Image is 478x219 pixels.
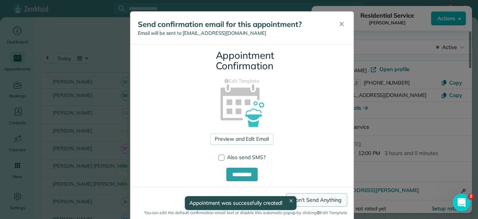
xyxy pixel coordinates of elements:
a: Don't Send Anything [286,193,347,207]
span: Email will be sent to [EMAIL_ADDRESS][DOMAIN_NAME] [138,30,266,36]
img: appointment_confirmation_icon-141e34405f88b12ade42628e8c248340957700ab75a12ae832a8710e9b578dc5.png [208,71,275,138]
span: 2 [468,194,474,200]
a: Edit Template [136,77,348,85]
h5: Send confirmation email for this appointment? [138,19,328,30]
iframe: Intercom live chat [453,194,471,212]
span: ✕ [339,20,344,28]
small: You can edit the default confirmation email text or disable this automatic popup by clicking Edit... [137,210,347,216]
h3: Appointment Confirmation [216,50,268,72]
div: Appointment was successfully created! [185,196,297,210]
a: Preview and Edit Email [210,134,273,145]
span: Also send SMS? [227,154,266,161]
